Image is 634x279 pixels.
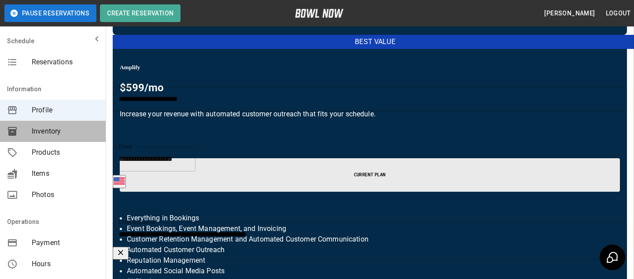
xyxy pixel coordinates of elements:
span: Items [32,168,99,179]
h5: $599/mo [120,81,620,95]
button: Create Reservation [100,4,181,22]
p: Reputation Management [127,255,613,266]
button: Pause Reservations [4,4,96,22]
img: logo [295,9,343,18]
span: Photos [32,190,99,200]
h5: Amplify [120,64,620,71]
p: Everything in Bookings [127,213,613,223]
button: Clear [113,247,129,260]
span: Reservations [32,57,99,67]
span: Hours [32,259,99,269]
p: BEST VALUE [118,37,632,47]
span: Products [32,147,99,158]
button: Logout [602,5,634,22]
button: [PERSON_NAME] [541,5,598,22]
span: Payment [32,238,99,248]
p: Increase your revenue with automated customer outreach that fits your schedule. [120,109,620,151]
button: Select country [113,175,126,188]
span: Profile [32,105,99,115]
span: Inventory [32,126,99,137]
p: Automated Social Media Posts [127,266,613,276]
